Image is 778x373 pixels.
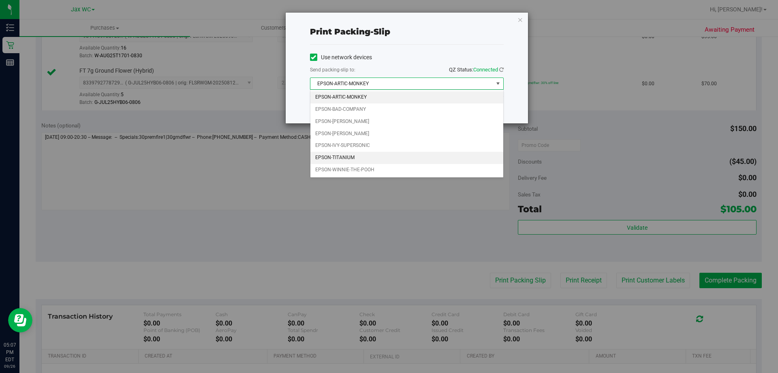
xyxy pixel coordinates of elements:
[493,78,503,89] span: select
[310,53,372,62] label: Use network devices
[310,78,493,89] span: EPSON-ARTIC-MONKEY
[8,308,32,332] iframe: Resource center
[310,140,503,152] li: EPSON-IVY-SUPERSONIC
[473,67,498,73] span: Connected
[310,164,503,176] li: EPSON-WINNIE-THE-POOH
[449,67,504,73] span: QZ Status:
[310,27,390,37] span: Print packing-slip
[310,128,503,140] li: EPSON-[PERSON_NAME]
[310,66,355,73] label: Send packing-slip to:
[310,103,503,116] li: EPSON-BAD-COMPANY
[310,116,503,128] li: EPSON-[PERSON_NAME]
[310,152,503,164] li: EPSON-TITANIUM
[310,91,503,103] li: EPSON-ARTIC-MONKEY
